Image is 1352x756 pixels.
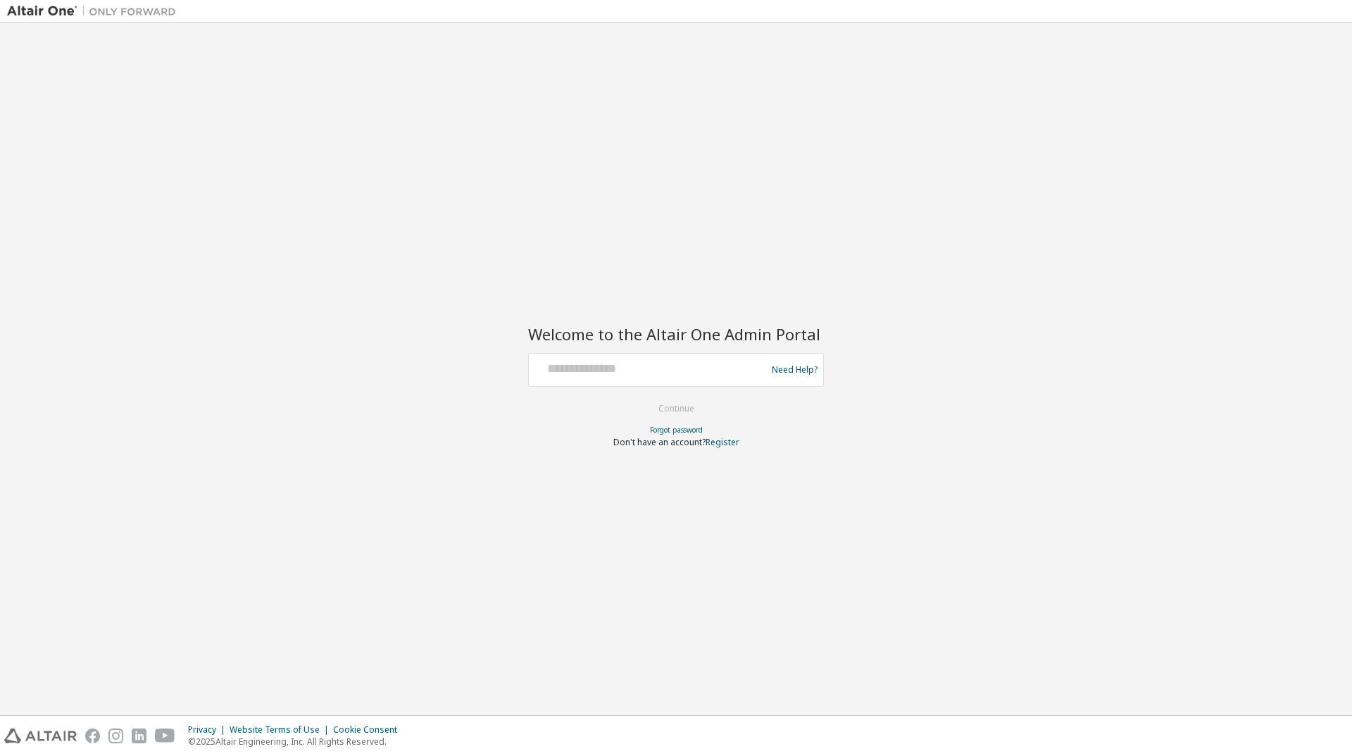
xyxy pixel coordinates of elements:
[155,729,175,743] img: youtube.svg
[230,724,333,736] div: Website Terms of Use
[613,436,706,448] span: Don't have an account?
[4,729,77,743] img: altair_logo.svg
[772,369,818,370] a: Need Help?
[108,729,123,743] img: instagram.svg
[650,425,703,435] a: Forgot password
[7,4,183,18] img: Altair One
[188,736,406,748] p: © 2025 Altair Engineering, Inc. All Rights Reserved.
[85,729,100,743] img: facebook.svg
[188,724,230,736] div: Privacy
[706,436,739,448] a: Register
[132,729,146,743] img: linkedin.svg
[333,724,406,736] div: Cookie Consent
[528,324,824,344] h2: Welcome to the Altair One Admin Portal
